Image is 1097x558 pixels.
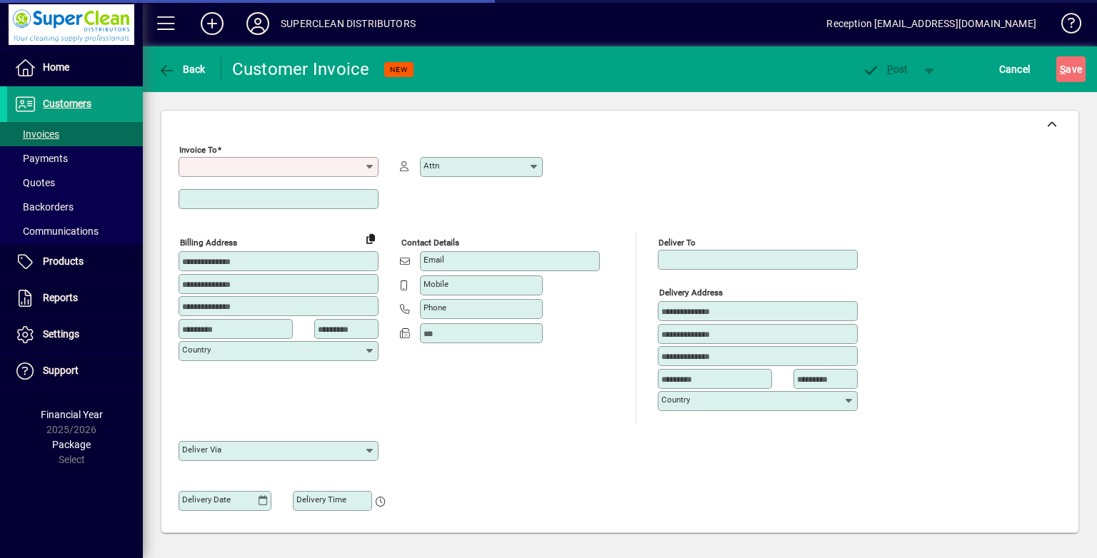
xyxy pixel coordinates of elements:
a: Knowledge Base [1051,3,1079,49]
span: NEW [390,65,408,74]
a: Home [7,50,143,86]
a: Products [7,244,143,280]
span: Payments [14,153,68,164]
mat-label: Attn [424,161,439,171]
span: Communications [14,225,99,237]
button: Post [855,56,916,82]
a: Reports [7,280,143,316]
app-page-header-button: Back [143,56,221,82]
div: Customer Invoice [232,58,370,81]
span: Quotes [14,177,55,188]
span: ost [862,64,908,75]
button: Copy to Delivery address [359,227,382,250]
a: Invoices [7,122,143,146]
button: Back [154,56,209,82]
a: Settings [7,317,143,352]
a: Quotes [7,171,143,195]
button: Add [189,11,235,36]
mat-label: Email [424,255,444,265]
button: Profile [235,11,281,36]
a: Communications [7,219,143,243]
a: Backorders [7,195,143,219]
span: Financial Year [41,409,103,420]
mat-label: Delivery time [296,494,346,504]
mat-label: Country [661,395,690,405]
span: Products [43,255,84,267]
span: Cancel [999,58,1031,81]
button: Save [1056,56,1086,82]
mat-label: Invoice To [179,145,217,155]
mat-label: Mobile [424,279,449,289]
span: Home [43,61,69,73]
span: Reports [43,292,78,303]
span: S [1060,64,1066,75]
span: Settings [43,328,79,340]
mat-label: Deliver via [182,445,221,455]
span: Support [43,365,79,376]
span: Invoices [14,128,59,140]
a: Support [7,353,143,389]
mat-label: Phone [424,303,446,313]
mat-label: Deliver To [658,238,696,248]
a: Payments [7,146,143,171]
div: Reception [EMAIL_ADDRESS][DOMAIN_NAME] [826,12,1036,35]
span: Backorders [14,201,74,213]
button: Cancel [996,56,1034,82]
span: Package [52,439,91,450]
mat-label: Delivery date [182,494,231,504]
div: SUPERCLEAN DISTRIBUTORS [281,12,416,35]
span: Customers [43,98,91,109]
span: Back [158,64,206,75]
span: ave [1060,58,1082,81]
mat-label: Country [182,345,211,355]
span: P [887,64,893,75]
